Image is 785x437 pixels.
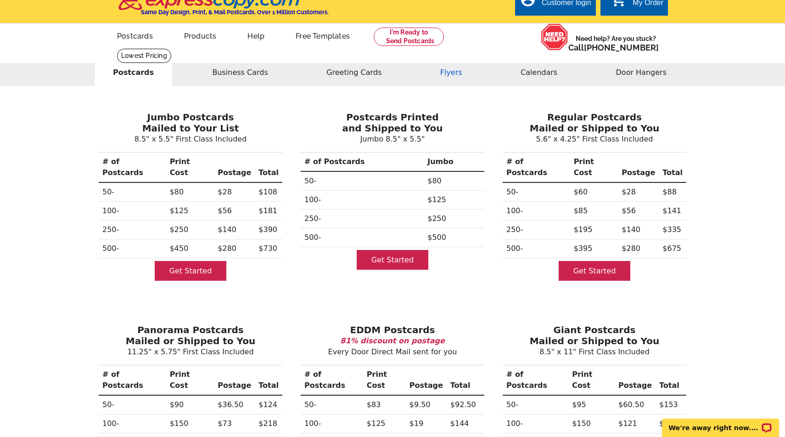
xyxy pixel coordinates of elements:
[501,112,688,134] h3: Regular Postcards Mailed or Shipped to You
[166,182,214,202] td: $80
[503,365,568,396] th: # of Postcards
[214,395,255,414] td: $36.50
[424,171,484,191] td: $80
[166,153,214,183] th: Print Cost
[615,365,656,396] th: Postage
[424,228,484,247] td: $500
[193,59,286,86] button: Business Cards
[503,239,570,258] th: 500-
[214,414,255,433] td: $73
[255,414,282,433] td: $218
[99,182,166,202] th: 50-
[166,365,214,396] th: Print Cost
[255,395,282,414] td: $124
[570,221,618,239] td: $195
[255,153,282,183] th: Total
[166,239,214,258] td: $450
[659,182,686,202] td: $88
[363,414,406,433] td: $125
[363,365,406,396] th: Print Cost
[281,24,364,46] a: Free Templates
[656,395,686,414] td: $153
[255,182,282,202] td: $108
[503,153,570,183] th: # of Postcards
[570,182,618,202] td: $60
[99,239,166,258] th: 500-
[357,250,429,270] a: Get Started
[301,365,363,396] th: # of Postcards
[424,191,484,210] td: $125
[214,239,255,258] td: $280
[659,202,686,221] td: $141
[503,202,570,221] th: 100-
[503,182,570,202] th: 50-
[166,414,214,433] td: $150
[301,414,363,433] th: 100-
[568,365,615,396] th: Print Cost
[97,112,284,134] h3: Jumbo Postcards Mailed to Your List
[559,261,631,281] a: Get Started
[570,153,618,183] th: Print Cost
[340,336,444,345] b: 81% discount on postage
[97,324,284,346] h3: Panorama Postcards Mailed or Shipped to You
[503,414,568,433] th: 100-
[99,395,166,414] th: 50-
[424,153,484,172] th: Jumbo
[447,414,484,433] td: $144
[94,59,173,86] button: Postcards
[301,210,424,228] th: 250-
[255,202,282,221] td: $181
[255,365,282,396] th: Total
[141,9,329,16] h4: Same Day Design, Print, & Mail Postcards. Over 1 Million Customers.
[501,134,688,145] p: 5.6" x 4.25" First Class Included
[299,346,486,358] p: Every Door Direct Mail sent for you
[618,202,659,221] td: $56
[308,59,400,86] button: Greeting Cards
[570,202,618,221] td: $85
[299,324,486,335] h3: EDDM Postcards
[363,395,406,414] td: $83
[659,239,686,258] td: $675
[447,365,484,396] th: Total
[169,24,231,46] a: Products
[424,210,484,228] td: $250
[659,153,686,183] th: Total
[255,221,282,239] td: $390
[166,221,214,239] td: $250
[155,261,227,281] a: Get Started
[406,365,447,396] th: Postage
[568,34,663,52] span: Need help? Are you stuck?
[97,134,284,145] p: 8.5" x 5.5" First Class Included
[656,408,785,437] iframe: LiveChat chat widget
[568,395,615,414] td: $95
[99,365,166,396] th: # of Postcards
[102,24,168,46] a: Postcards
[503,221,570,239] th: 250-
[618,182,659,202] td: $28
[501,324,688,346] h3: Giant Postcards Mailed or Shipped to You
[584,43,659,52] a: [PHONE_NUMBER]
[502,59,576,86] button: Calendars
[570,239,618,258] td: $395
[615,414,656,433] td: $121
[597,59,685,86] button: Door Hangers
[618,239,659,258] td: $280
[299,112,486,134] h3: Postcards Printed and Shipped to You
[301,171,424,191] th: 50-
[501,346,688,358] p: 8.5" x 11" First Class Included
[255,239,282,258] td: $730
[166,202,214,221] td: $125
[301,153,424,172] th: # of Postcards
[503,395,568,414] th: 50-
[301,395,363,414] th: 50-
[214,153,255,183] th: Postage
[299,134,486,145] p: Jumbo 8.5" x 5.5"
[99,153,166,183] th: # of Postcards
[97,346,284,358] p: 11.25" x 5.75" First Class Included
[615,395,656,414] td: $60.50
[214,182,255,202] td: $28
[659,221,686,239] td: $335
[99,221,166,239] th: 250-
